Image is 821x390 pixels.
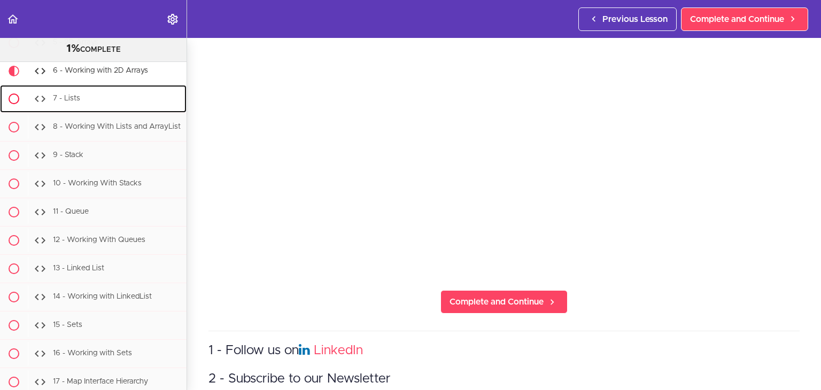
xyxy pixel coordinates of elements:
span: 11 - Queue [53,208,89,216]
span: 6 - Working with 2D Arrays [53,67,148,75]
span: 14 - Working with LinkedList [53,293,152,301]
span: 10 - Working With Stacks [53,180,142,188]
span: 12 - Working With Queues [53,237,145,244]
a: Complete and Continue [440,290,568,314]
span: 17 - Map Interface Hierarchy [53,378,148,386]
h3: 1 - Follow us on [208,342,800,360]
span: Complete and Continue [690,13,784,26]
a: Previous Lesson [578,7,677,31]
span: 1% [66,43,80,54]
svg: Settings Menu [166,13,179,26]
a: LinkedIn [314,344,363,357]
span: 15 - Sets [53,322,82,329]
span: 8 - Working With Lists and ArrayList [53,123,181,131]
span: 9 - Stack [53,152,83,159]
div: COMPLETE [13,42,173,56]
span: 16 - Working with Sets [53,350,132,357]
h3: 2 - Subscribe to our Newsletter [208,370,800,388]
span: 7 - Lists [53,95,80,103]
span: 13 - Linked List [53,265,104,272]
a: Complete and Continue [681,7,808,31]
span: Previous Lesson [602,13,668,26]
svg: Back to course curriculum [6,13,19,26]
span: Complete and Continue [450,295,544,308]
